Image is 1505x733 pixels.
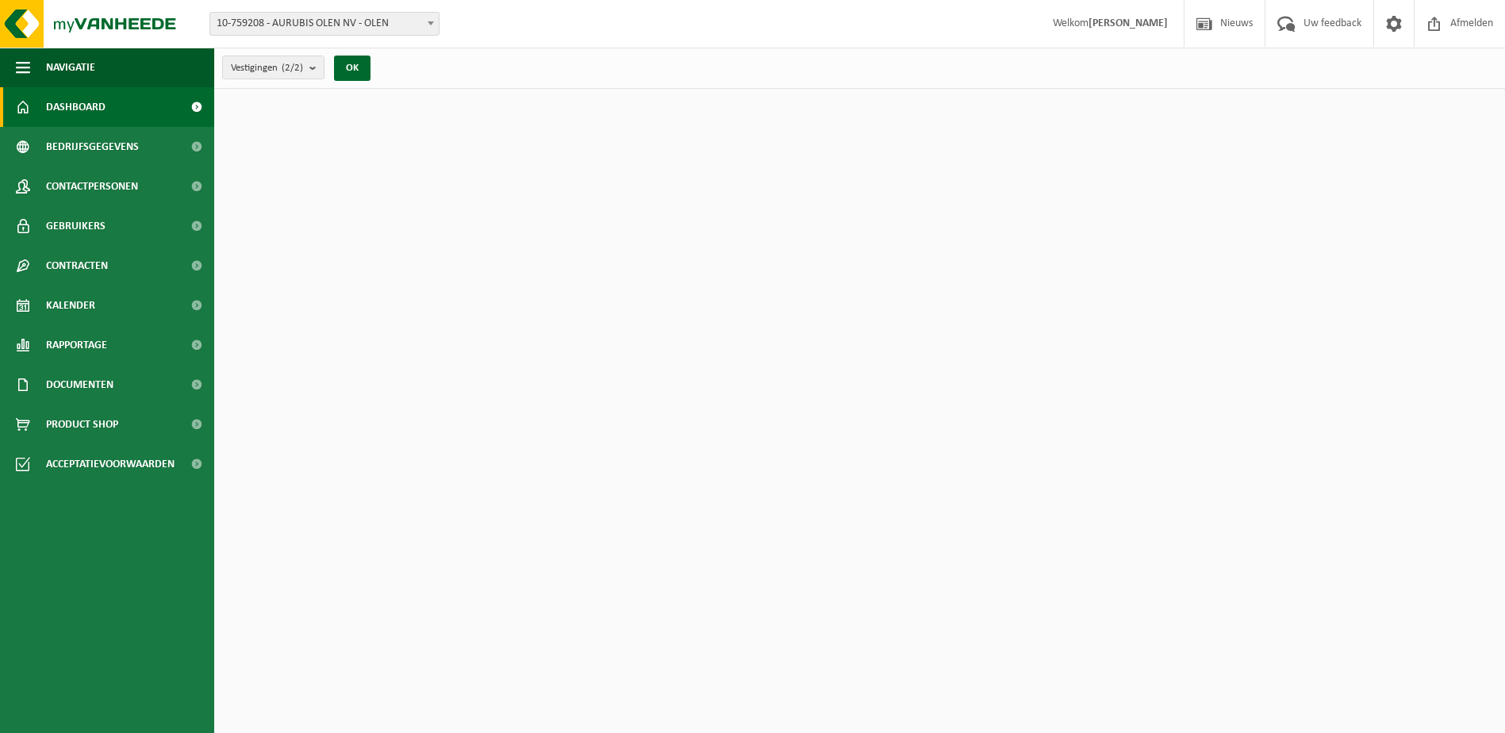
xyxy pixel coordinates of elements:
[210,13,439,35] span: 10-759208 - AURUBIS OLEN NV - OLEN
[46,325,107,365] span: Rapportage
[46,246,108,286] span: Contracten
[46,206,106,246] span: Gebruikers
[282,63,303,73] count: (2/2)
[46,405,118,444] span: Product Shop
[46,286,95,325] span: Kalender
[46,48,95,87] span: Navigatie
[46,167,138,206] span: Contactpersonen
[46,365,113,405] span: Documenten
[209,12,440,36] span: 10-759208 - AURUBIS OLEN NV - OLEN
[231,56,303,80] span: Vestigingen
[334,56,370,81] button: OK
[46,87,106,127] span: Dashboard
[1088,17,1168,29] strong: [PERSON_NAME]
[46,127,139,167] span: Bedrijfsgegevens
[46,444,175,484] span: Acceptatievoorwaarden
[222,56,324,79] button: Vestigingen(2/2)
